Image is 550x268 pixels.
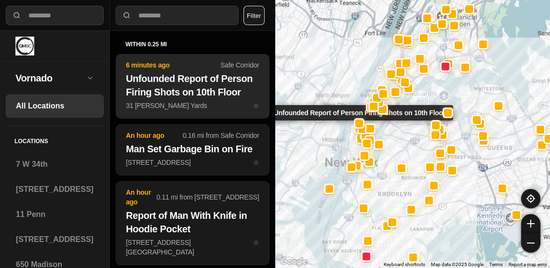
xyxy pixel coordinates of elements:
[15,37,34,55] img: logo
[253,102,259,109] span: star
[126,60,220,70] p: 6 minutes ago
[126,238,259,257] p: [STREET_ADDRESS][GEOGRAPHIC_DATA]
[266,105,453,121] div: Unfounded Report of Person Firing Shots on 10th Floor
[126,188,156,207] p: An hour ago
[116,101,269,109] a: 6 minutes agoSafe CorridorUnfounded Report of Person Firing Shots on 10th Floor31 [PERSON_NAME] Y...
[6,203,104,226] a: 11 Penn
[220,60,259,70] p: Safe Corridor
[6,228,104,251] a: [STREET_ADDRESS]
[116,124,269,175] button: An hour ago0.16 mi from Safe CorridorMan Set Garbage Bin on Fire[STREET_ADDRESS]star
[157,192,259,202] p: 0.11 mi from [STREET_ADDRESS]
[6,178,104,201] a: [STREET_ADDRESS]
[354,123,365,134] button: Unfounded Report of Person Firing Shots on 10th Floor
[253,159,259,166] span: star
[12,11,22,20] img: search
[16,234,94,245] h3: [STREET_ADDRESS]
[527,220,535,228] img: zoom-in
[431,262,483,267] span: Map data ©2025 Google
[126,131,183,140] p: An hour ago
[126,209,259,236] h2: Report of Man With Knife in Hoodie Pocket
[527,239,535,247] img: zoom-out
[16,159,94,170] h3: 7 W 34th
[116,238,269,246] a: An hour ago0.11 mi from [STREET_ADDRESS]Report of Man With Knife in Hoodie Pocket[STREET_ADDRESS]...
[6,94,104,118] a: All Locations
[183,131,259,140] p: 0.16 mi from Safe Corridor
[116,158,269,166] a: An hour ago0.16 mi from Safe CorridorMan Set Garbage Bin on Fire[STREET_ADDRESS]star
[521,189,540,208] button: recenter
[253,239,259,246] span: star
[116,181,269,265] button: An hour ago0.11 mi from [STREET_ADDRESS]Report of Man With Knife in Hoodie Pocket[STREET_ADDRESS]...
[125,40,259,48] h5: within 0.25 mi
[122,11,132,20] img: search
[489,262,503,267] a: Terms (opens in new tab)
[278,255,309,268] a: Open this area in Google Maps (opens a new window)
[16,100,94,112] h3: All Locations
[15,71,86,85] h2: Vornado
[6,126,104,153] h5: Locations
[16,184,94,195] h3: [STREET_ADDRESS]
[126,72,259,99] h2: Unfounded Report of Person Firing Shots on 10th Floor
[521,233,540,253] button: zoom-out
[384,261,425,268] button: Keyboard shortcuts
[126,158,259,167] p: [STREET_ADDRESS]
[509,262,547,267] a: Report a map error
[243,6,265,25] button: Filter
[521,214,540,233] button: zoom-in
[116,54,269,119] button: 6 minutes agoSafe CorridorUnfounded Report of Person Firing Shots on 10th Floor31 [PERSON_NAME] Y...
[126,101,259,110] p: 31 [PERSON_NAME] Yards
[86,74,94,81] img: open
[16,209,94,220] h3: 11 Penn
[126,142,259,156] h2: Man Set Garbage Bin on Fire
[526,194,535,203] img: recenter
[278,255,309,268] img: Google
[6,153,104,176] a: 7 W 34th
